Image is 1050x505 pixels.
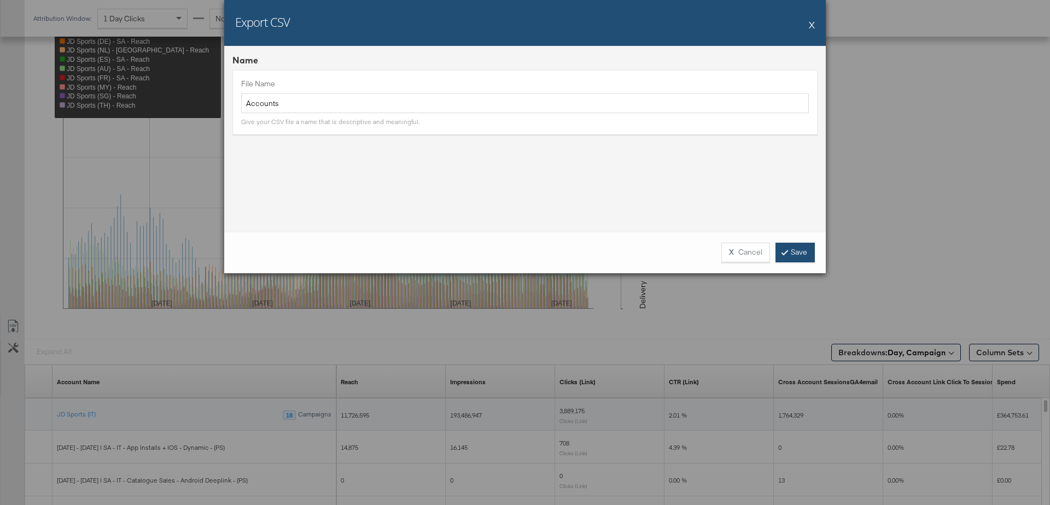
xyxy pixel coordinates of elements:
strong: X [729,247,734,257]
button: X [809,14,815,36]
a: Save [775,243,815,262]
label: File Name [241,79,809,89]
h2: Export CSV [235,14,290,30]
button: XCancel [721,243,770,262]
div: Name [232,54,818,67]
div: Give your CSV file a name that is descriptive and meaningful. [241,118,419,126]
